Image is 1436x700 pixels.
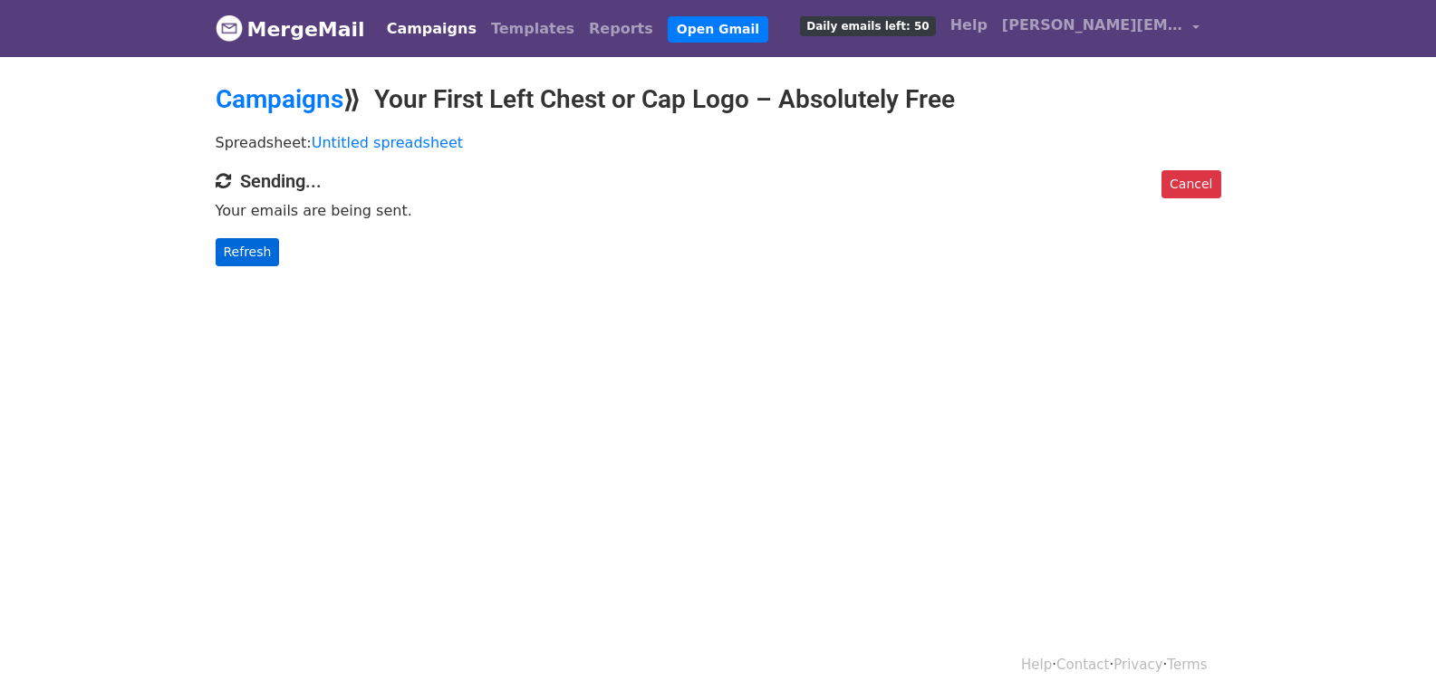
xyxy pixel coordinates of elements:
iframe: Chat Widget [1345,613,1436,700]
h4: Sending... [216,170,1221,192]
span: Daily emails left: 50 [800,16,935,36]
a: [PERSON_NAME][EMAIL_ADDRESS][DOMAIN_NAME] [995,7,1207,50]
a: Help [1021,657,1052,673]
p: Spreadsheet: [216,133,1221,152]
a: Open Gmail [668,16,768,43]
a: Daily emails left: 50 [793,7,942,43]
a: Contact [1056,657,1109,673]
a: MergeMail [216,10,365,48]
a: Refresh [216,238,280,266]
img: MergeMail logo [216,14,243,42]
a: Templates [484,11,582,47]
a: Help [943,7,995,43]
span: [PERSON_NAME][EMAIL_ADDRESS][DOMAIN_NAME] [1002,14,1183,36]
a: Campaigns [216,84,343,114]
a: Privacy [1113,657,1162,673]
a: Reports [582,11,660,47]
h2: ⟫ Your First Left Chest or Cap Logo – Absolutely Free [216,84,1221,115]
a: Campaigns [380,11,484,47]
a: Cancel [1161,170,1220,198]
a: Terms [1167,657,1207,673]
a: Untitled spreadsheet [312,134,463,151]
p: Your emails are being sent. [216,201,1221,220]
